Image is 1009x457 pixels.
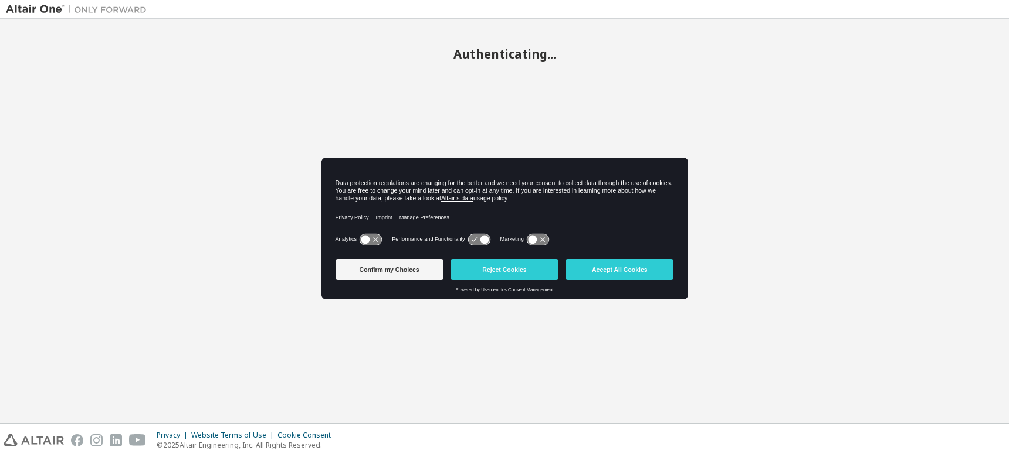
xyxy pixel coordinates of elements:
h2: Authenticating... [6,46,1003,62]
img: Altair One [6,4,153,15]
img: youtube.svg [129,434,146,446]
img: linkedin.svg [110,434,122,446]
p: © 2025 Altair Engineering, Inc. All Rights Reserved. [157,440,338,450]
div: Privacy [157,431,191,440]
div: Cookie Consent [277,431,338,440]
img: altair_logo.svg [4,434,64,446]
div: Website Terms of Use [191,431,277,440]
img: instagram.svg [90,434,103,446]
img: facebook.svg [71,434,83,446]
